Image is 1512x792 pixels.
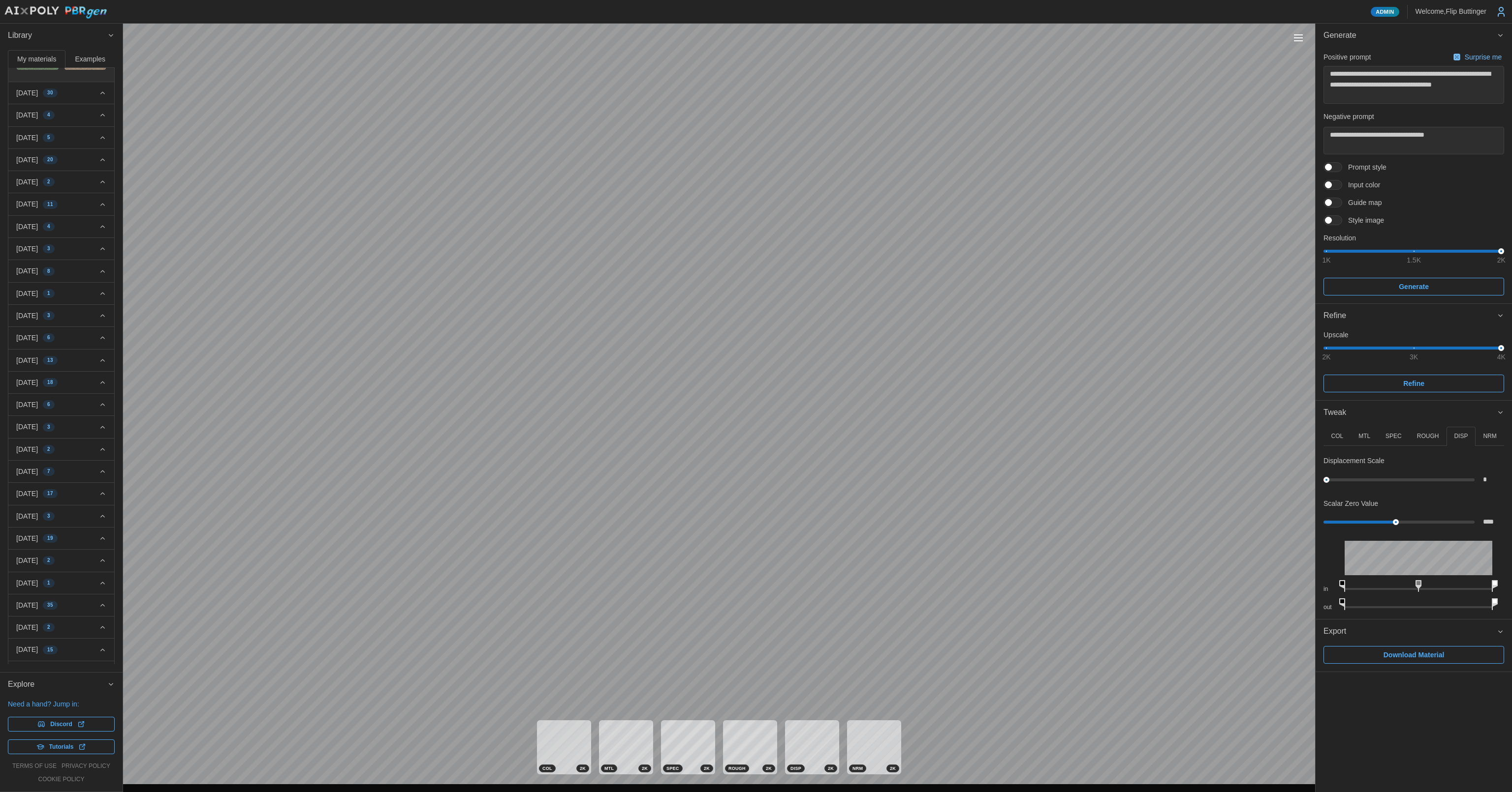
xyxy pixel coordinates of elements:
span: 2 K [828,765,834,772]
span: Tutorials [49,740,74,754]
p: Upscale [1323,330,1504,340]
div: Refine [1323,310,1497,322]
p: [DATE] [16,533,38,543]
img: AIxPoly PBRgen [4,6,107,19]
span: 6 [47,401,50,409]
span: 2 K [704,765,710,772]
span: 2 K [642,765,648,772]
span: MTL [604,765,614,772]
span: Admin [1376,7,1394,16]
a: terms of use [12,762,57,770]
p: out [1323,603,1337,612]
p: [DATE] [16,333,38,343]
button: [DATE]6 [8,327,114,349]
p: [DATE] [16,199,38,209]
div: Refine [1316,327,1512,400]
span: Discord [50,717,72,731]
button: [DATE]20 [8,149,114,171]
span: Refine [1403,375,1424,392]
p: [DATE] [16,222,38,232]
p: [DATE] [16,88,38,98]
p: [DATE] [16,467,38,476]
p: [DATE] [16,378,38,387]
p: MTL [1358,432,1370,440]
p: [DATE] [16,645,38,654]
span: 19 [47,534,53,542]
span: 2 [47,557,50,564]
span: Guide map [1342,198,1382,207]
p: [DATE] [16,244,38,254]
span: 15 [47,646,53,654]
p: [DATE] [16,444,38,454]
p: [DATE] [16,511,38,521]
button: [DATE]6 [8,394,114,415]
button: [DATE]7 [8,461,114,482]
span: 3 [47,423,50,431]
span: Generate [1323,24,1497,48]
span: 1 [47,579,50,587]
div: Tweak [1316,424,1512,619]
span: 13 [47,356,53,364]
button: [DATE]2 [8,439,114,460]
span: 2 K [890,765,896,772]
p: Welcome, Flip Buttinger [1416,6,1486,16]
span: Download Material [1384,646,1445,663]
button: [DATE]1 [8,572,114,594]
p: ROUGH [1417,432,1439,440]
p: [DATE] [16,578,38,588]
span: Export [1323,619,1497,644]
span: My materials [17,56,56,62]
button: [DATE]17 [8,483,114,504]
p: Surprise me [1465,52,1504,62]
span: 2 [47,178,50,186]
p: [DATE] [16,600,38,610]
button: [DATE]35 [8,594,114,616]
button: [DATE]3 [8,238,114,260]
p: in [1323,585,1337,593]
button: [DATE]13 [8,350,114,371]
p: Negative prompt [1323,112,1504,121]
p: [DATE] [16,355,38,365]
button: Download Material [1323,646,1504,664]
span: 5 [47,134,50,142]
span: 8 [47,267,50,275]
span: 30 [47,89,53,97]
p: NRM [1483,432,1496,440]
button: [DATE]3 [8,505,114,527]
button: Toggle viewport controls [1291,31,1305,45]
p: [DATE] [16,556,38,565]
p: Positive prompt [1323,52,1371,62]
span: Prompt style [1342,162,1386,172]
span: 2 K [766,765,772,772]
p: [DATE] [16,266,38,276]
p: [DATE] [16,311,38,321]
button: [DATE]8 [8,260,114,282]
p: Need a hand? Jump in: [8,699,115,709]
span: 2 [47,445,50,453]
span: 17 [47,490,53,498]
a: privacy policy [62,762,110,770]
span: Tweak [1323,401,1497,425]
span: 18 [47,379,53,386]
span: NRM [852,765,863,772]
span: 4 [47,111,50,119]
button: Tweak [1316,401,1512,425]
span: 4 [47,223,50,231]
button: [DATE]11 [8,193,114,215]
button: [DATE]30 [8,82,114,104]
button: Export [1316,619,1512,644]
button: [DATE]3 [8,416,114,438]
div: Generate [1316,48,1512,303]
p: [DATE] [16,177,38,187]
span: DISP [790,765,801,772]
button: Refine [1316,304,1512,328]
span: ROUGH [728,765,746,772]
span: 35 [47,601,53,609]
a: Tutorials [8,739,115,754]
span: 3 [47,245,50,253]
p: [DATE] [16,133,38,143]
p: [DATE] [16,400,38,410]
span: SPEC [666,765,679,772]
div: Export [1316,644,1512,672]
button: [DATE]18 [8,372,114,393]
